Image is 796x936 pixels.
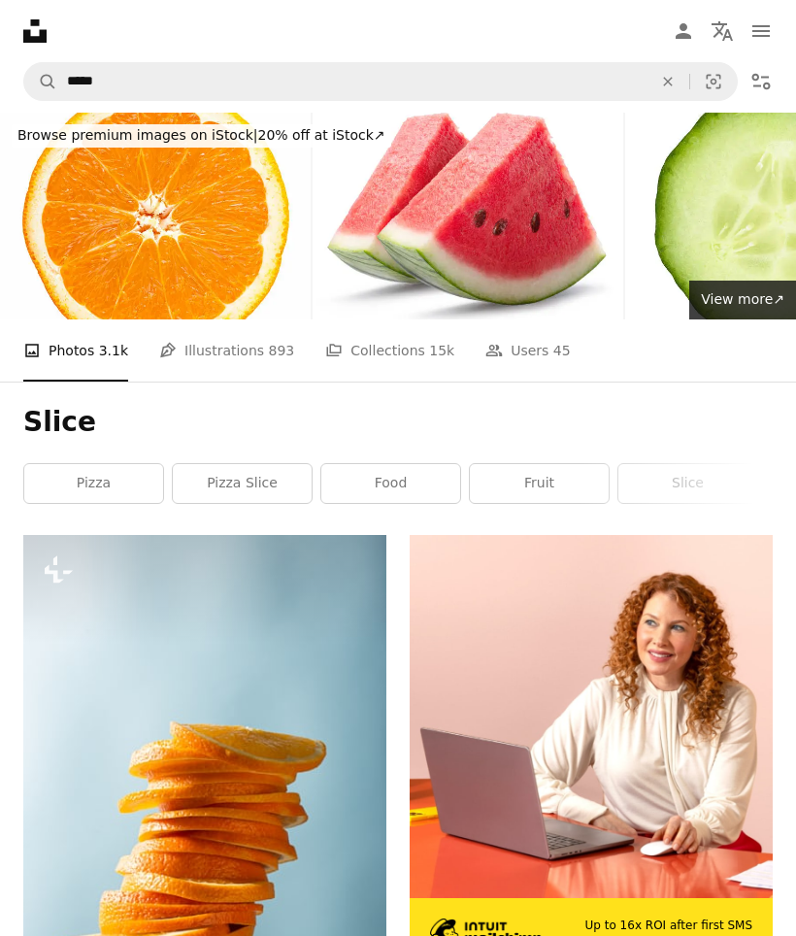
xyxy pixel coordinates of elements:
a: pizza slice [173,464,312,503]
a: a stack of orange macaroons [23,798,386,816]
img: Watermelon triangle slices with seeds isolated on white background. Clipping path. [313,113,623,319]
span: View more ↗ [701,291,784,307]
img: file-1722962837469-d5d3a3dee0c7image [410,535,773,898]
a: fruit [470,464,609,503]
span: 45 [553,340,571,361]
a: food [321,464,460,503]
a: Collections 15k [325,319,454,382]
button: Language [703,12,742,50]
a: Illustrations 893 [159,319,294,382]
button: Menu [742,12,780,50]
button: Search Unsplash [24,63,57,100]
a: slice [618,464,757,503]
a: Log in / Sign up [664,12,703,50]
a: pizza [24,464,163,503]
h1: Slice [23,405,773,440]
span: 15k [429,340,454,361]
form: Find visuals sitewide [23,62,738,101]
a: View more↗ [689,281,796,319]
button: Filters [742,62,780,101]
a: Home — Unsplash [23,19,47,43]
button: Clear [647,63,689,100]
span: 20% off at iStock ↗ [17,127,385,143]
button: Visual search [690,63,737,100]
span: 893 [269,340,295,361]
span: Browse premium images on iStock | [17,127,257,143]
a: Users 45 [485,319,571,382]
